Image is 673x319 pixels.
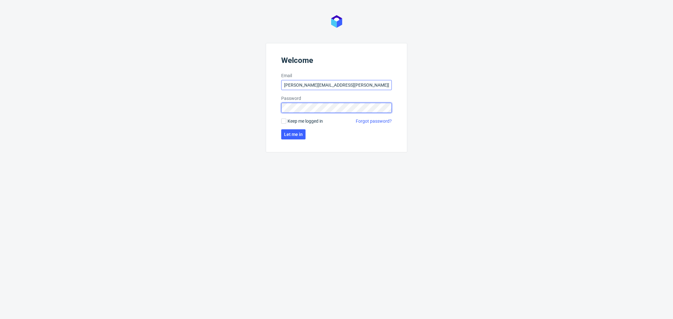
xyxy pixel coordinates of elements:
[356,118,392,124] a: Forgot password?
[281,80,392,90] input: you@youremail.com
[284,132,303,137] span: Let me in
[281,72,392,79] label: Email
[288,118,323,124] span: Keep me logged in
[281,129,306,139] button: Let me in
[281,95,392,101] label: Password
[281,56,392,67] header: Welcome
